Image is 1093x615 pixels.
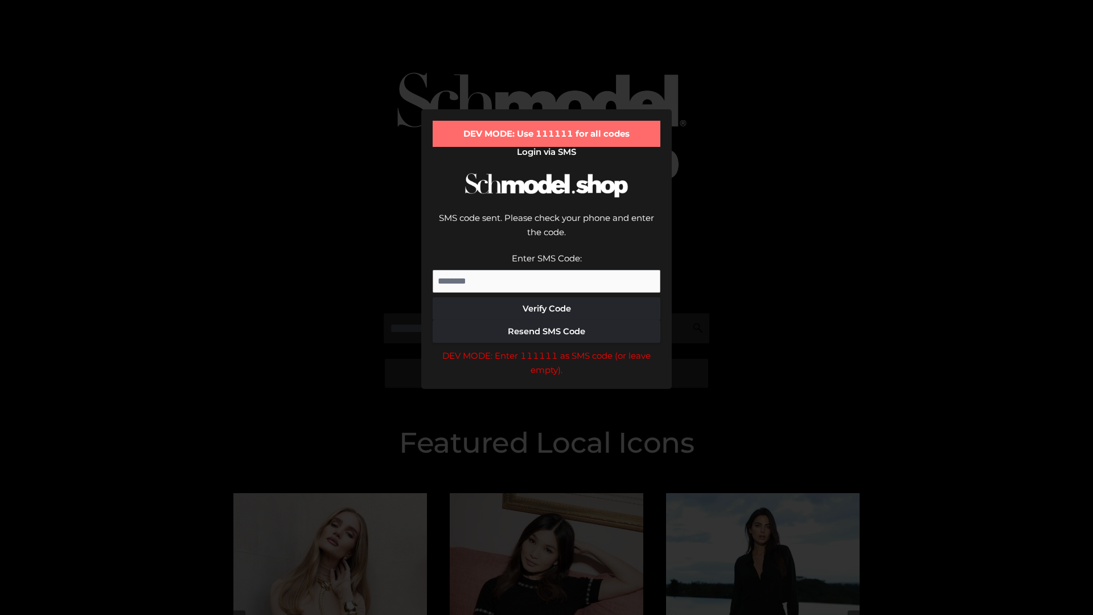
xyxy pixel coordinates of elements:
[512,253,582,264] label: Enter SMS Code:
[433,121,660,147] div: DEV MODE: Use 111111 for all codes
[433,320,660,343] button: Resend SMS Code
[461,163,632,208] img: Schmodel Logo
[433,348,660,378] div: DEV MODE: Enter 111111 as SMS code (or leave empty).
[433,211,660,251] div: SMS code sent. Please check your phone and enter the code.
[433,147,660,157] h2: Login via SMS
[433,297,660,320] button: Verify Code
